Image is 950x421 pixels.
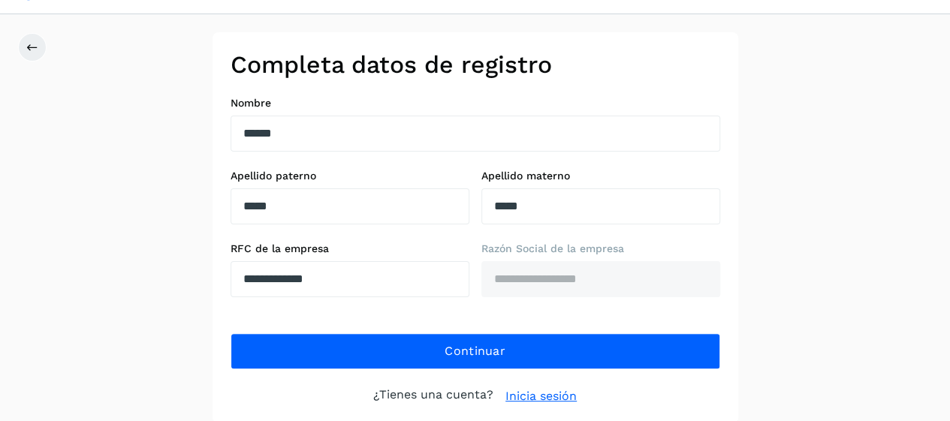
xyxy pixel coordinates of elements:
[505,387,577,405] a: Inicia sesión
[231,50,720,79] h2: Completa datos de registro
[231,97,720,110] label: Nombre
[481,242,720,255] label: Razón Social de la empresa
[373,387,493,405] p: ¿Tienes una cuenta?
[231,333,720,369] button: Continuar
[231,242,469,255] label: RFC de la empresa
[481,170,720,182] label: Apellido materno
[231,170,469,182] label: Apellido paterno
[445,343,505,359] span: Continuar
